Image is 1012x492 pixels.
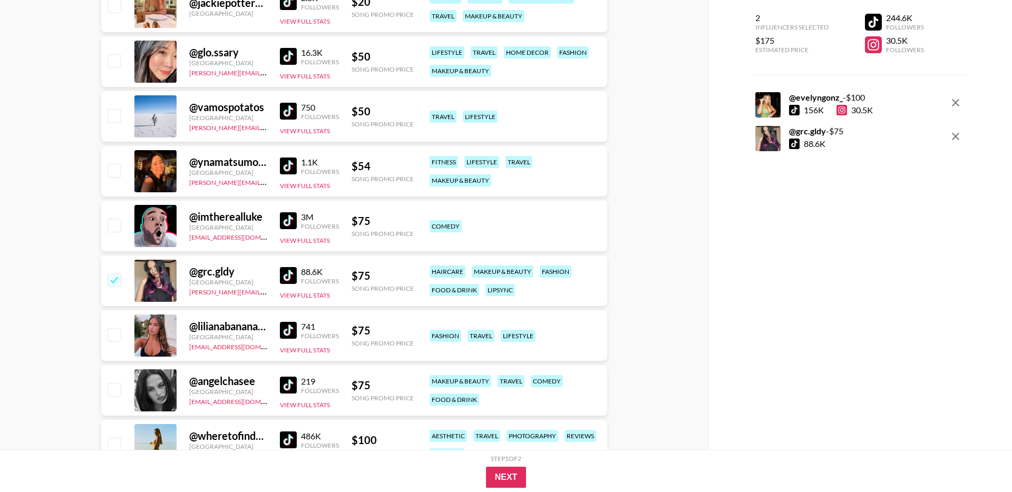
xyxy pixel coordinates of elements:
[352,175,414,183] div: Song Promo Price
[352,50,414,63] div: $ 50
[430,284,479,296] div: food & drink
[352,394,414,402] div: Song Promo Price
[352,324,414,337] div: $ 75
[301,277,339,285] div: Followers
[352,230,414,238] div: Song Promo Price
[280,401,330,409] button: View Full Stats
[789,92,843,102] strong: @ evelyngonz_
[280,103,297,120] img: TikTok
[301,157,339,168] div: 1.1K
[189,101,267,114] div: @ vamospotatos
[486,467,527,488] button: Next
[789,126,843,136] div: - $ 75
[565,430,596,442] div: reviews
[301,441,339,449] div: Followers
[804,139,825,149] div: 88.6K
[280,48,297,65] img: TikTok
[755,35,829,46] div: $175
[280,212,297,229] img: TikTok
[491,455,521,463] div: Step 1 of 2
[557,46,589,58] div: fashion
[430,46,464,58] div: lifestyle
[352,449,414,457] div: Song Promo Price
[464,156,499,168] div: lifestyle
[886,13,924,23] div: 244.6K
[301,113,339,121] div: Followers
[301,212,339,222] div: 3M
[430,430,467,442] div: aesthetic
[430,375,491,387] div: makeup & beauty
[540,265,571,278] div: fashion
[468,330,494,342] div: travel
[789,126,826,136] strong: @ grc.gldy
[886,23,924,31] div: Followers
[352,269,414,282] div: $ 75
[471,46,498,58] div: travel
[430,10,456,22] div: travel
[430,111,456,123] div: travel
[301,58,339,66] div: Followers
[301,332,339,340] div: Followers
[280,377,297,393] img: TikTok
[352,434,414,447] div: $ 100
[189,169,267,176] div: [GEOGRAPHIC_DATA]
[280,267,297,284] img: TikTok
[755,23,829,31] div: Influencers Selected
[189,210,267,223] div: @ imtherealluke
[352,339,414,347] div: Song Promo Price
[472,265,533,278] div: makeup & beauty
[189,46,267,59] div: @ glo.ssary
[301,168,339,175] div: Followers
[945,92,966,113] button: remove
[189,442,267,450] div: [GEOGRAPHIC_DATA]
[280,127,330,135] button: View Full Stats
[507,430,558,442] div: photography
[498,375,524,387] div: travel
[755,46,829,54] div: Estimated Price
[301,222,339,230] div: Followers
[280,72,330,80] button: View Full Stats
[189,375,267,388] div: @ angelchasee
[463,111,498,123] div: lifestyle
[352,105,414,118] div: $ 50
[430,330,461,342] div: fashion
[189,9,267,17] div: [GEOGRAPHIC_DATA]
[505,156,532,168] div: travel
[189,320,267,333] div: @ lilianabananaaa
[189,114,267,122] div: [GEOGRAPHIC_DATA]
[463,10,524,22] div: makeup & beauty
[352,120,414,128] div: Song Promo Price
[280,17,330,25] button: View Full Stats
[836,105,873,115] div: 30.5K
[189,396,295,406] a: [EMAIL_ADDRESS][DOMAIN_NAME]
[189,333,267,341] div: [GEOGRAPHIC_DATA]
[301,47,339,58] div: 16.3K
[352,214,414,228] div: $ 75
[280,158,297,174] img: TikTok
[430,65,491,77] div: makeup & beauty
[959,439,999,479] iframe: Drift Widget Chat Controller
[301,387,339,395] div: Followers
[189,341,295,351] a: [EMAIL_ADDRESS][DOMAIN_NAME]
[352,11,414,18] div: Song Promo Price
[473,430,500,442] div: travel
[886,35,924,46] div: 30.5K
[280,291,330,299] button: View Full Stats
[301,3,339,11] div: Followers
[189,155,267,169] div: @ ynamatsumoto
[280,346,330,354] button: View Full Stats
[352,284,414,292] div: Song Promo Price
[189,231,295,241] a: [EMAIL_ADDRESS][DOMAIN_NAME]
[430,448,464,460] div: lifestyle
[430,174,491,186] div: makeup & beauty
[301,267,339,277] div: 88.6K
[301,431,339,441] div: 486K
[501,330,536,342] div: lifestyle
[352,379,414,392] div: $ 75
[301,376,339,387] div: 219
[301,321,339,332] div: 741
[430,265,465,278] div: haircare
[789,92,873,103] div: - $ 100
[531,375,563,387] div: comedy
[189,223,267,231] div: [GEOGRAPHIC_DATA]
